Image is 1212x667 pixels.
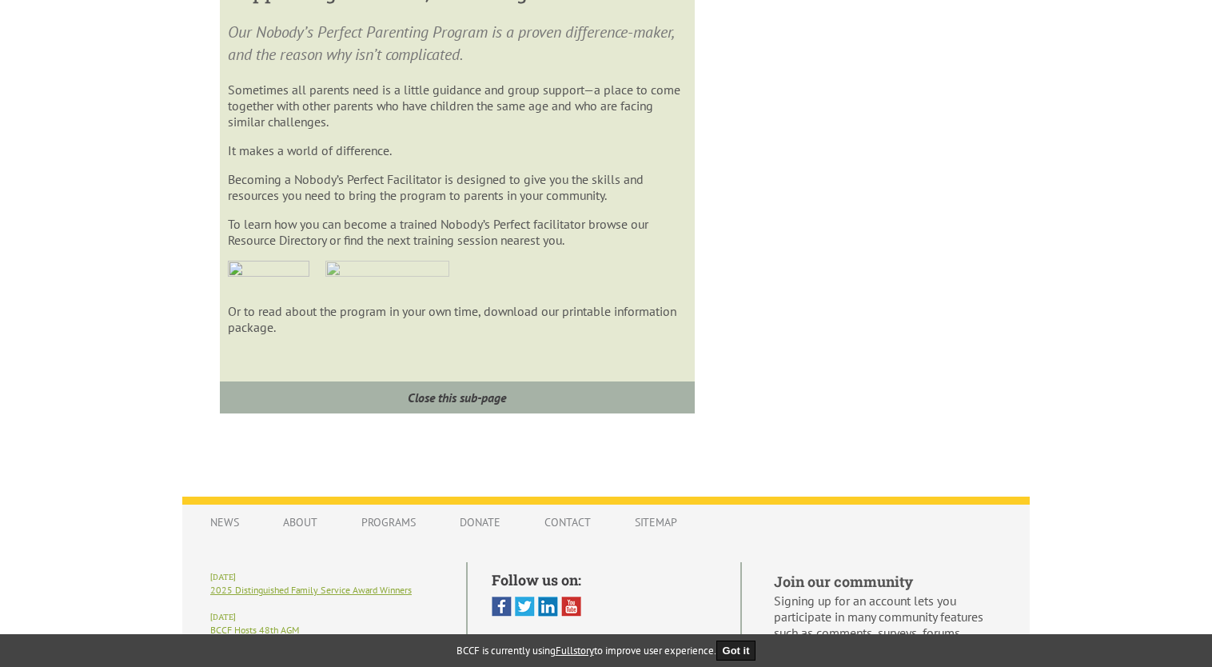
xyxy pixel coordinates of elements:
a: Fullstory [556,644,594,657]
a: Sitemap [619,507,693,537]
button: Got it [716,641,756,661]
p: Or to read about the program in your own time, download our printable information package. [228,303,686,335]
p: To learn how you can become a trained Nobody’s Perfect facilitator browse our Resource Directory ... [228,216,686,248]
a: About [267,507,333,537]
img: Facebook [492,597,512,617]
h6: [DATE] [210,612,442,622]
a: 2025 Distinguished Family Service Award Winners [210,584,412,596]
img: Twitter [515,597,535,617]
p: Sometimes all parents need is a little guidance and group support—a place to come together with o... [228,82,686,130]
a: BCCF Hosts 48th AGM [210,624,299,636]
p: Signing up for an account lets you participate in many community features such as comments, surve... [774,593,1002,657]
p: Becoming a Nobody’s Perfect Facilitator is designed to give you the skills and resources you need... [228,171,686,203]
p: Our Nobody’s Perfect Parenting Program is a proven difference-maker, and the reason why isn’t com... [228,21,686,66]
i: Close this sub-page [408,389,506,405]
img: You Tube [561,597,581,617]
h5: Follow us on: [492,570,716,589]
a: Close this sub-page [220,381,694,413]
img: Linked In [538,597,558,617]
p: It makes a world of difference. [228,142,686,158]
h5: Join our community [774,572,1002,591]
a: Contact [528,507,607,537]
a: Donate [444,507,516,537]
h6: [DATE] [210,572,442,582]
a: News [194,507,255,537]
a: Programs [345,507,432,537]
